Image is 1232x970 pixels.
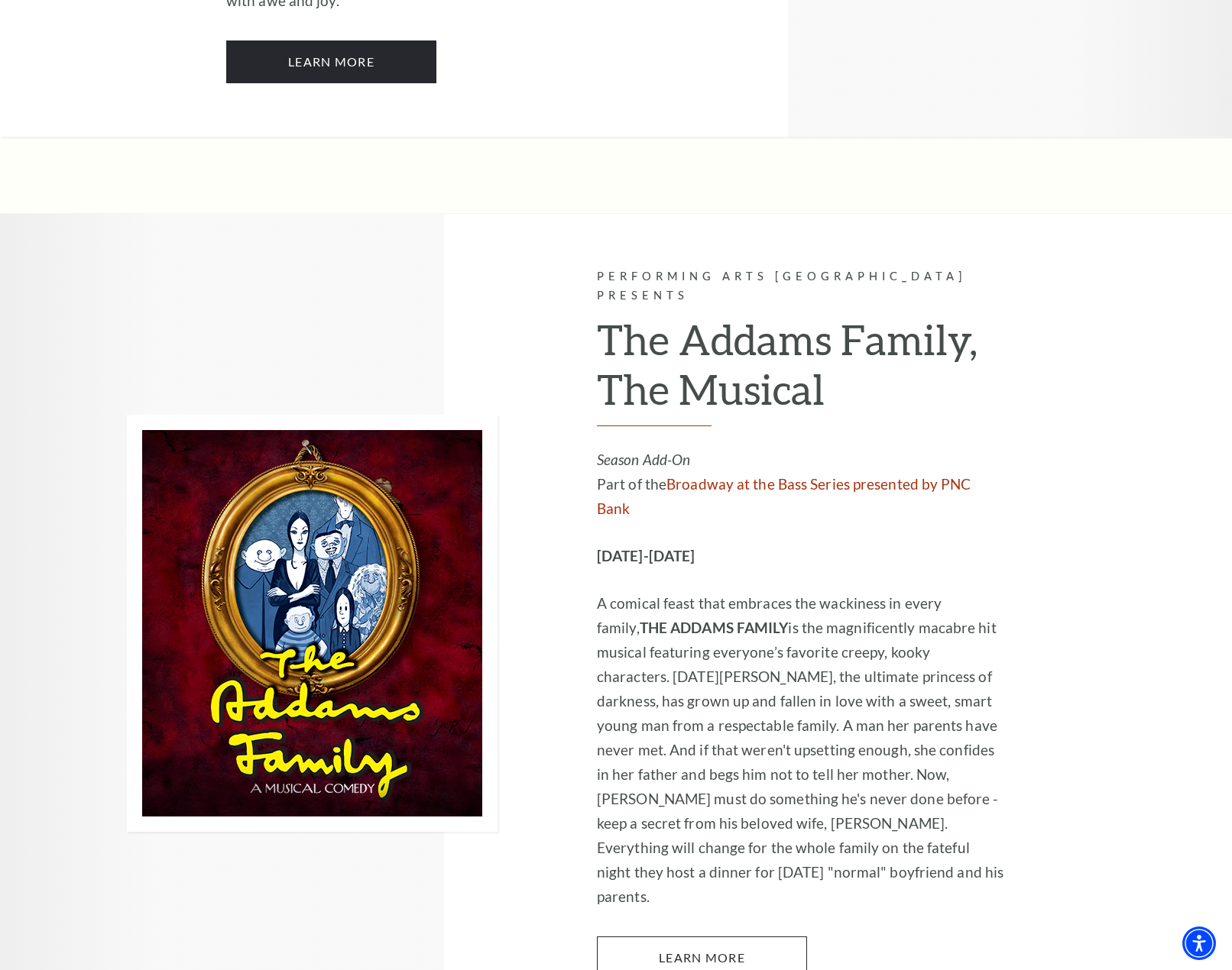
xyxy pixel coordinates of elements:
[1182,926,1216,960] div: Accessibility Menu
[597,591,1006,909] p: A comical feast that embraces the wackiness in every family, is the magnificently macabre hit mus...
[127,415,498,832] img: Performing Arts Fort Worth Presents
[597,448,1006,521] p: Part of the
[226,40,436,83] a: Learn More Life of Pi
[597,267,1006,306] p: Performing Arts [GEOGRAPHIC_DATA] Presents
[597,475,971,517] a: Broadway at the Bass Series presented by PNC Bank
[597,451,690,468] em: Season Add-On
[597,315,1006,427] h2: The Addams Family, The Musical
[597,547,695,564] strong: [DATE]-[DATE]
[640,619,789,636] strong: THE ADDAMS FAMILY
